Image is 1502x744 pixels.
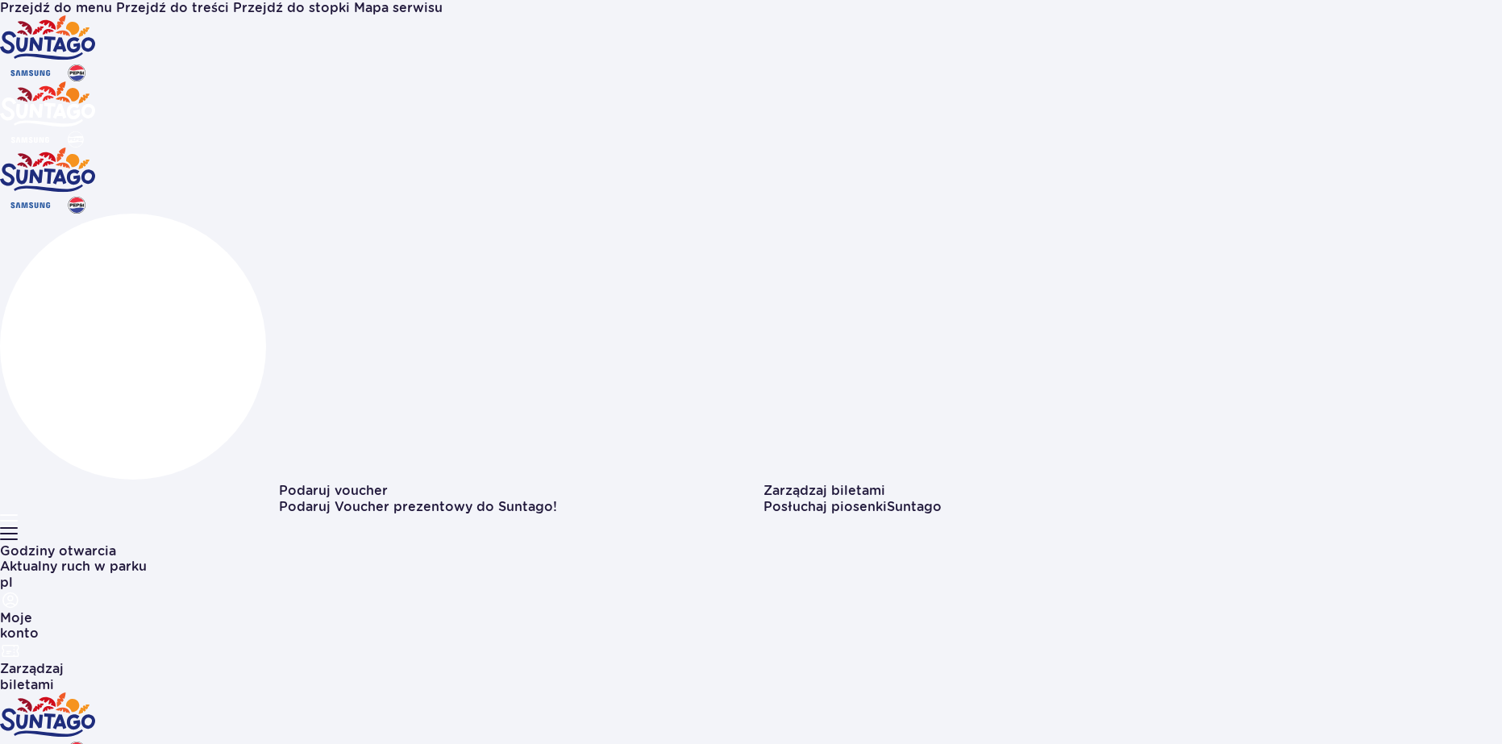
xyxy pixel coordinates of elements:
[763,483,885,498] a: Zarządzaj biletami
[887,499,942,514] span: Suntago
[279,499,557,514] a: Podaruj Voucher prezentowy do Suntago!
[763,499,942,514] span: Posłuchaj piosenki
[279,483,388,498] a: Podaruj voucher
[763,500,942,514] button: Posłuchaj piosenkiSuntago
